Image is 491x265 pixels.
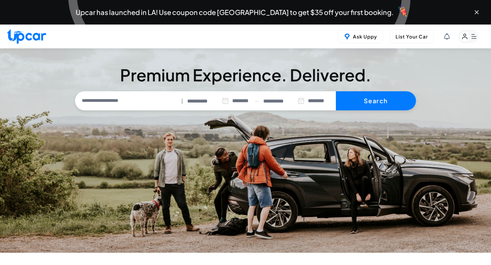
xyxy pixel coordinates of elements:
[390,30,434,43] button: List Your Car
[255,97,259,105] span: —
[7,29,46,44] img: Upcar Logo
[336,91,416,110] button: Search
[76,9,393,16] span: Upcar has launched in LA! Use coupon code [GEOGRAPHIC_DATA] to get $35 off your first booking.
[444,33,450,40] div: View Notifications
[344,33,351,40] img: Uppy
[181,97,183,105] span: |
[473,9,480,16] button: Close banner
[75,67,416,83] h3: Premium Experience. Delivered.
[338,30,383,43] button: Ask Uppy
